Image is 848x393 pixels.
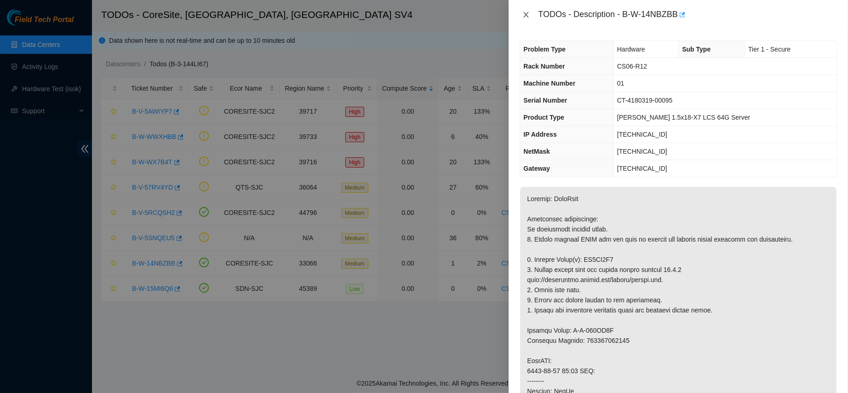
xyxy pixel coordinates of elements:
[617,46,645,53] span: Hardware
[617,97,673,104] span: CT-4180319-00095
[523,46,566,53] span: Problem Type
[617,165,667,172] span: [TECHNICAL_ID]
[523,97,567,104] span: Serial Number
[617,148,667,155] span: [TECHNICAL_ID]
[523,131,556,138] span: IP Address
[538,7,837,22] div: TODOs - Description - B-W-14NBZBB
[617,131,667,138] span: [TECHNICAL_ID]
[523,148,550,155] span: NetMask
[617,114,750,121] span: [PERSON_NAME] 1.5x18-X7 LCS 64G Server
[748,46,791,53] span: Tier 1 - Secure
[523,80,575,87] span: Machine Number
[617,80,625,87] span: 01
[523,114,564,121] span: Product Type
[522,11,530,18] span: close
[617,63,647,70] span: CS06-R12
[523,165,550,172] span: Gateway
[523,63,565,70] span: Rack Number
[682,46,710,53] span: Sub Type
[520,11,533,19] button: Close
